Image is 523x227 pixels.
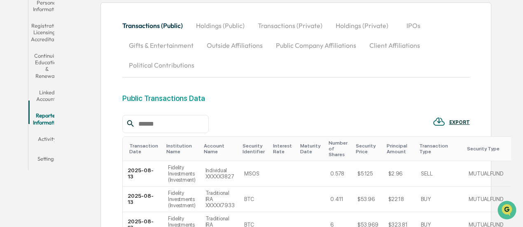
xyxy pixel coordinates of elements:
button: Public Company Affiliations [269,35,363,55]
a: 🔎Data Lookup [5,116,55,131]
a: 🗄️Attestations [56,100,105,115]
td: BUY [416,187,464,212]
td: $2.96 [383,161,416,187]
div: Toggle SortBy [329,140,349,157]
div: Toggle SortBy [467,146,504,152]
td: $5.125 [353,161,383,187]
iframe: Open customer support [497,200,519,222]
a: Powered byPylon [58,139,100,145]
button: Continuing Education & Renewals [28,47,65,84]
input: Clear [21,37,136,46]
div: Toggle SortBy [166,143,197,154]
div: Public Transactions Data [122,94,205,103]
td: Fidelity Investments (Investment) [163,161,201,187]
button: Activity [28,131,65,150]
span: Pylon [82,139,100,145]
button: Transactions (Private) [251,16,329,35]
td: 0.578 [325,161,353,187]
div: 🖐️ [8,104,15,111]
div: Toggle SortBy [300,143,322,154]
td: $22.18 [383,187,416,212]
div: Toggle SortBy [387,143,413,154]
button: Gifts & Entertainment [122,35,200,55]
button: IPOs [395,16,432,35]
div: Toggle SortBy [129,143,160,154]
button: Start new chat [140,65,150,75]
button: Settings [28,150,65,170]
p: How can we help? [8,17,150,30]
button: Political Contributions [122,55,201,75]
div: 🔎 [8,120,15,126]
td: Individual XXXXX3827 [201,161,240,187]
td: $53.96 [353,187,383,212]
div: Toggle SortBy [243,143,266,154]
span: Attestations [68,103,102,112]
div: secondary tabs example [122,16,470,75]
img: 1746055101610-c473b297-6a78-478c-a979-82029cc54cd1 [8,63,23,77]
td: MUTUALFUND [464,161,508,187]
td: MSOS [239,161,270,187]
div: Toggle SortBy [273,143,294,154]
button: Registration, Licensing & Accreditation [28,17,65,47]
td: MUTUALFUND [464,187,508,212]
button: Client Affiliations [363,35,427,55]
td: 2025-08-13 [123,187,163,212]
span: Data Lookup [16,119,52,127]
button: Transactions (Public) [122,16,189,35]
div: Start new chat [28,63,135,71]
span: Preclearance [16,103,53,112]
td: 0.411 [325,187,353,212]
div: EXPORT [449,119,470,125]
td: 2025-08-13 [123,161,163,187]
div: Toggle SortBy [204,143,236,154]
button: Reported Information [28,107,65,131]
td: SELL [416,161,464,187]
td: Traditional IRA XXXXX7933 [201,187,240,212]
button: Holdings (Public) [189,16,251,35]
td: Fidelity Investments (Investment) [163,187,201,212]
div: Toggle SortBy [356,143,380,154]
div: Toggle SortBy [419,143,460,154]
button: Outside Affiliations [200,35,269,55]
button: Holdings (Private) [329,16,395,35]
img: EXPORT [433,115,445,128]
a: 🖐️Preclearance [5,100,56,115]
div: We're available if you need us! [28,71,104,77]
td: BTC [239,187,270,212]
button: Linked Accounts [28,84,65,108]
div: 🗄️ [60,104,66,111]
